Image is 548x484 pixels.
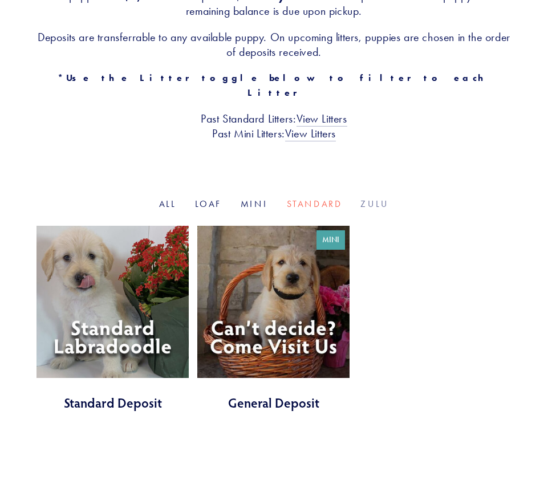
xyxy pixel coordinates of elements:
a: View Litters [285,127,336,141]
a: Mini [241,198,269,209]
a: View Litters [297,112,347,127]
h3: Past Standard Litters: Past Mini Litters: [36,111,512,141]
a: Standard [287,198,343,209]
a: Loaf [195,198,222,209]
h3: Deposits are transferrable to any available puppy. On upcoming litters, puppies are chosen in the... [36,30,512,59]
a: Zulu [360,198,389,209]
a: All [159,198,177,209]
strong: *Use the Litter toggle below to filter to each Litter [58,72,500,98]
